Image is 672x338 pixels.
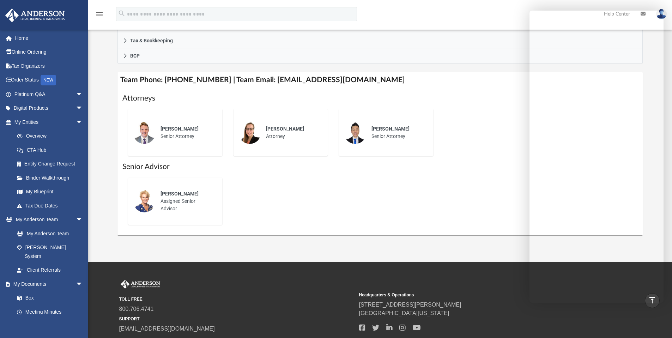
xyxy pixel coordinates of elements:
[76,87,90,102] span: arrow_drop_down
[119,296,354,302] small: TOLL FREE
[10,199,93,213] a: Tax Due Dates
[238,121,261,144] img: thumbnail
[161,191,199,197] span: [PERSON_NAME]
[5,277,90,291] a: My Documentsarrow_drop_down
[5,213,90,227] a: My Anderson Teamarrow_drop_down
[5,59,93,73] a: Tax Organizers
[117,33,643,48] a: Tax & Bookkeeping
[5,31,93,45] a: Home
[76,213,90,227] span: arrow_drop_down
[119,280,162,289] img: Anderson Advisors Platinum Portal
[76,277,90,291] span: arrow_drop_down
[133,190,156,212] img: thumbnail
[10,263,90,277] a: Client Referrals
[41,75,56,85] div: NEW
[359,292,594,298] small: Headquarters & Operations
[156,185,217,217] div: Assigned Senior Advisor
[95,10,104,18] i: menu
[3,8,67,22] img: Anderson Advisors Platinum Portal
[119,316,354,322] small: SUPPORT
[367,120,428,145] div: Senior Attorney
[117,48,643,64] a: BCP
[10,143,93,157] a: CTA Hub
[156,120,217,145] div: Senior Attorney
[266,126,304,132] span: [PERSON_NAME]
[10,157,93,171] a: Entity Change Request
[10,171,93,185] a: Binder Walkthrough
[10,129,93,143] a: Overview
[344,121,367,144] img: thumbnail
[10,305,90,319] a: Meeting Minutes
[130,53,140,58] span: BCP
[5,101,93,115] a: Digital Productsarrow_drop_down
[371,126,410,132] span: [PERSON_NAME]
[119,306,154,312] a: 800.706.4741
[10,227,86,241] a: My Anderson Team
[118,10,126,17] i: search
[122,93,638,103] h1: Attorneys
[76,101,90,116] span: arrow_drop_down
[261,120,323,145] div: Attorney
[359,310,449,316] a: [GEOGRAPHIC_DATA][US_STATE]
[161,126,199,132] span: [PERSON_NAME]
[76,115,90,129] span: arrow_drop_down
[119,326,215,332] a: [EMAIL_ADDRESS][DOMAIN_NAME]
[5,87,93,101] a: Platinum Q&Aarrow_drop_down
[359,302,461,308] a: [STREET_ADDRESS][PERSON_NAME]
[130,38,173,43] span: Tax & Bookkeeping
[122,162,638,172] h1: Senior Advisor
[10,185,90,199] a: My Blueprint
[10,291,86,305] a: Box
[529,11,664,303] iframe: Chat Window
[95,13,104,18] a: menu
[5,115,93,129] a: My Entitiesarrow_drop_down
[5,73,93,87] a: Order StatusNEW
[117,72,643,88] h4: Team Phone: [PHONE_NUMBER] | Team Email: [EMAIL_ADDRESS][DOMAIN_NAME]
[656,9,667,19] img: User Pic
[10,241,90,263] a: [PERSON_NAME] System
[5,45,93,59] a: Online Ordering
[133,121,156,144] img: thumbnail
